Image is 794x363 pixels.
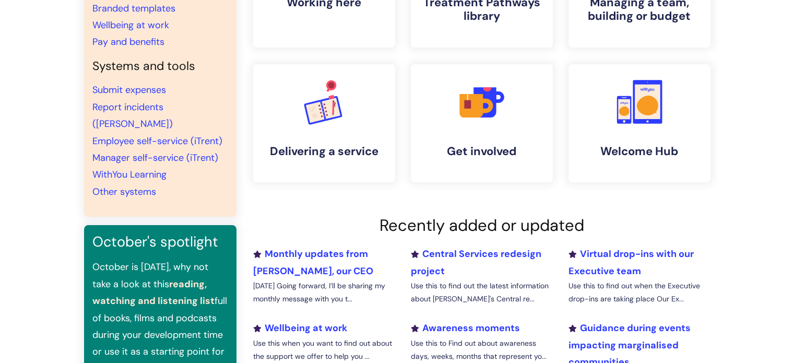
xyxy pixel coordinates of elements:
a: Monthly updates from [PERSON_NAME], our CEO [253,248,373,277]
a: Employee self-service (iTrent) [92,135,222,147]
p: Use this to Find out about awareness days, weeks, months that represent yo... [410,337,552,363]
h4: Systems and tools [92,59,228,74]
a: Wellbeing at work [92,19,169,31]
p: Use this to find out the latest information about [PERSON_NAME]'s Central re... [410,279,552,306]
h4: Welcome Hub [577,145,702,158]
h2: Recently added or updated [253,216,710,235]
a: Pay and benefits [92,36,164,48]
a: Awareness moments [410,322,519,334]
h4: Get involved [419,145,544,158]
h3: October's spotlight [92,233,228,250]
a: Submit expenses [92,84,166,96]
a: Manager self-service (iTrent) [92,151,218,164]
a: WithYou Learning [92,168,167,181]
a: Central Services redesign project [410,248,541,277]
a: Delivering a service [253,64,395,182]
a: Virtual drop-ins with our Executive team [568,248,693,277]
a: Wellbeing at work [253,322,347,334]
h4: Delivering a service [262,145,387,158]
a: Report incidents ([PERSON_NAME]) [92,101,173,130]
a: Other systems [92,185,156,198]
p: Use this to find out when the Executive drop-ins are taking place Our Ex... [568,279,710,306]
p: Use this when you want to find out about the support we offer to help you ... [253,337,395,363]
a: Get involved [411,64,553,182]
a: Welcome Hub [568,64,710,182]
p: [DATE] Going forward, I’ll be sharing my monthly message with you t... [253,279,395,306]
a: Branded templates [92,2,175,15]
